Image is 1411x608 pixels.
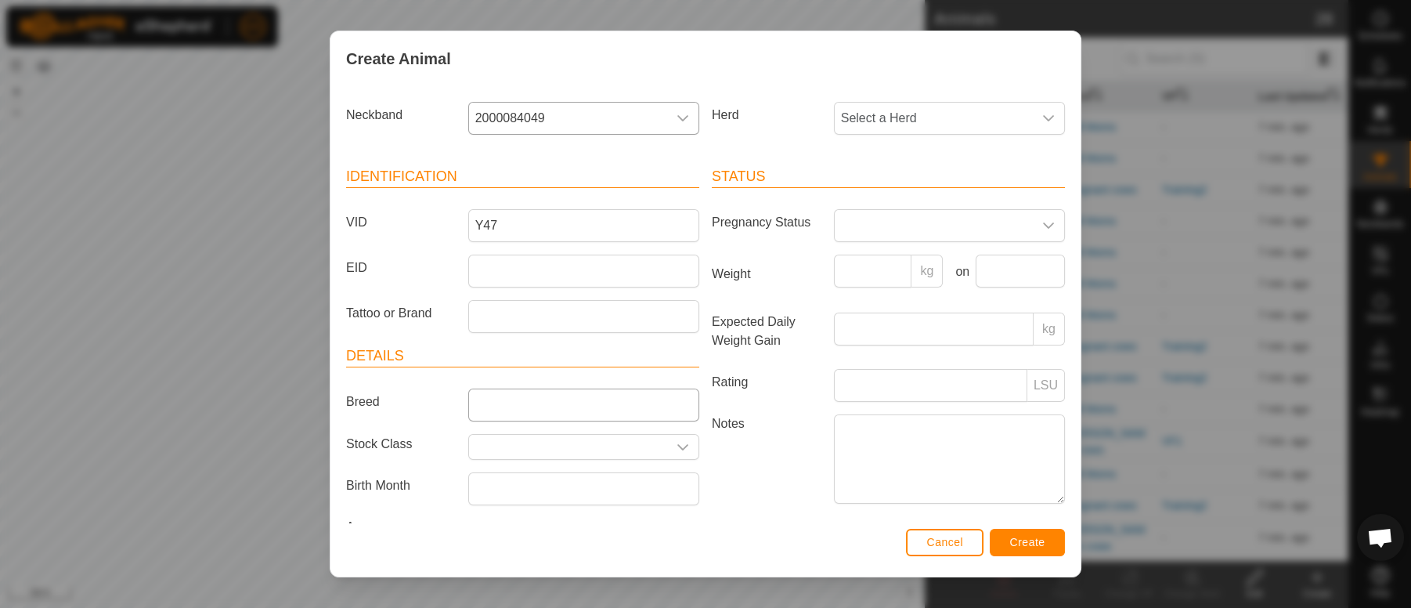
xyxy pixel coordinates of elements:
[1357,514,1404,561] div: Open chat
[705,255,828,294] label: Weight
[911,255,943,288] p-inputgroup-addon: kg
[346,346,699,367] header: Details
[340,472,462,499] label: Birth Month
[469,103,667,134] span: 2000084049
[340,300,462,327] label: Tattoo or Brand
[990,529,1065,556] button: Create
[705,414,828,503] label: Notes
[949,262,969,281] label: on
[705,102,828,128] label: Herd
[835,103,1033,134] span: Select a Herd
[705,209,828,236] label: Pregnancy Status
[1033,103,1064,134] div: dropdown trigger
[705,313,828,350] label: Expected Daily Weight Gain
[346,166,699,188] header: Identification
[1033,210,1064,241] div: dropdown trigger
[906,529,983,556] button: Cancel
[346,47,451,71] span: Create Animal
[705,369,828,396] label: Rating
[340,434,462,454] label: Stock Class
[1027,369,1065,402] p-inputgroup-addon: LSU
[1034,313,1065,346] p-inputgroup-addon: kg
[712,166,1065,188] header: Status
[340,102,462,128] label: Neckband
[340,389,462,415] label: Breed
[667,103,698,134] div: dropdown trigger
[1010,536,1045,548] span: Create
[340,518,462,537] label: Age
[340,255,462,281] label: EID
[340,209,462,236] label: VID
[468,520,472,534] span: -
[667,435,698,459] div: dropdown trigger
[926,536,963,548] span: Cancel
